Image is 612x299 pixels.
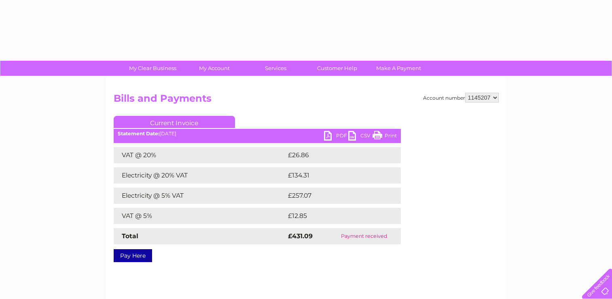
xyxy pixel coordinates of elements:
[423,93,499,103] div: Account number
[304,61,371,76] a: Customer Help
[328,228,401,244] td: Payment received
[181,61,248,76] a: My Account
[114,208,286,224] td: VAT @ 5%
[114,131,401,137] div: [DATE]
[365,61,432,76] a: Make A Payment
[286,147,385,163] td: £26.86
[114,249,152,262] a: Pay Here
[286,167,385,184] td: £134.31
[114,147,286,163] td: VAT @ 20%
[373,131,397,143] a: Print
[118,130,159,137] b: Statement Date:
[348,131,373,143] a: CSV
[242,61,309,76] a: Services
[324,131,348,143] a: PDF
[288,232,313,240] strong: £431.09
[114,167,286,184] td: Electricity @ 20% VAT
[286,188,386,204] td: £257.07
[119,61,186,76] a: My Clear Business
[114,93,499,108] h2: Bills and Payments
[114,188,286,204] td: Electricity @ 5% VAT
[114,116,235,128] a: Current Invoice
[286,208,384,224] td: £12.85
[122,232,138,240] strong: Total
